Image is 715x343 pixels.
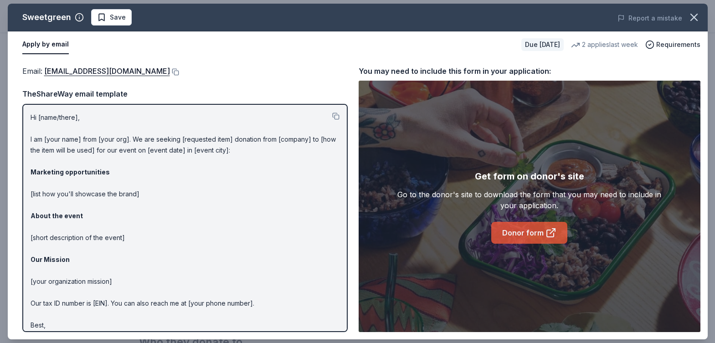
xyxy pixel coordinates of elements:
[22,10,71,25] div: Sweetgreen
[393,189,666,211] div: Go to the donor's site to download the form that you may need to include in your application.
[475,169,584,184] div: Get form on donor's site
[31,256,70,263] strong: Our Mission
[571,39,638,50] div: 2 applies last week
[645,39,700,50] button: Requirements
[22,67,170,76] span: Email :
[31,168,110,176] strong: Marketing opportunities
[31,212,83,220] strong: About the event
[359,65,700,77] div: You may need to include this form in your application:
[617,13,682,24] button: Report a mistake
[31,112,339,342] p: Hi [name/there], I am [your name] from [your org]. We are seeking [requested item] donation from ...
[491,222,567,244] a: Donor form
[521,38,564,51] div: Due [DATE]
[656,39,700,50] span: Requirements
[91,9,132,26] button: Save
[22,35,69,54] button: Apply by email
[44,65,170,77] a: [EMAIL_ADDRESS][DOMAIN_NAME]
[22,88,348,100] div: TheShareWay email template
[110,12,126,23] span: Save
